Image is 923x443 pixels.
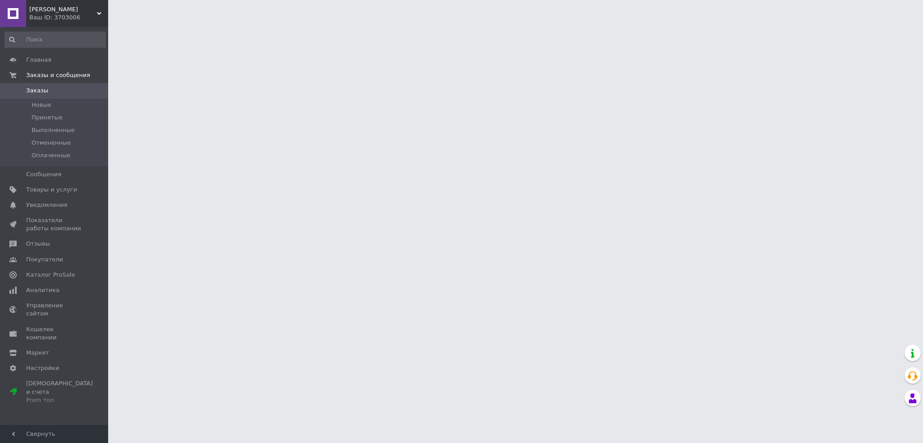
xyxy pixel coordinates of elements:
[26,301,83,318] span: Управление сайтом
[29,14,108,22] div: Ваш ID: 3703006
[26,271,75,279] span: Каталог ProSale
[26,201,67,209] span: Уведомления
[26,325,83,342] span: Кошелек компании
[26,396,93,404] div: Prom топ
[32,126,75,134] span: Выполненные
[26,170,61,178] span: Сообщения
[26,256,63,264] span: Покупатели
[5,32,106,48] input: Поиск
[26,364,59,372] span: Настройки
[32,139,71,147] span: Отмененные
[26,286,59,294] span: Аналитика
[26,379,93,404] span: [DEMOGRAPHIC_DATA] и счета
[29,5,97,14] span: DARUY SOBI
[26,349,49,357] span: Маркет
[26,186,77,194] span: Товары и услуги
[32,114,63,122] span: Принятые
[26,240,50,248] span: Отзывы
[26,56,51,64] span: Главная
[26,87,48,95] span: Заказы
[26,216,83,233] span: Показатели работы компании
[32,151,70,160] span: Оплаченные
[26,71,90,79] span: Заказы и сообщения
[32,101,51,109] span: Новые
